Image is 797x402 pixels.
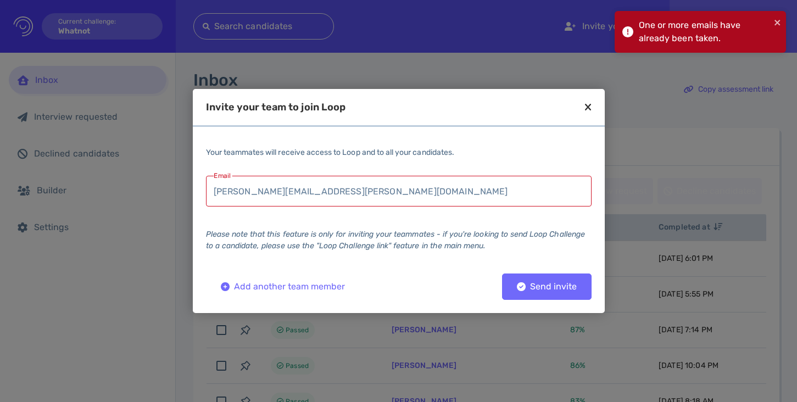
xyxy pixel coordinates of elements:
[774,15,782,29] button: close
[502,273,592,300] button: Send invite
[639,19,771,45] div: One or more emails have already been taken.
[206,147,592,158] div: Your teammates will receive access to Loop and to all your candidates.
[206,102,345,112] div: Invite your team to join Loop
[206,273,360,300] button: Add another team member
[215,283,350,291] div: Add another team member
[206,228,592,252] div: Please note that this feature is only for inviting your teammates - if you're looking to send Loo...
[511,283,582,291] div: Send invite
